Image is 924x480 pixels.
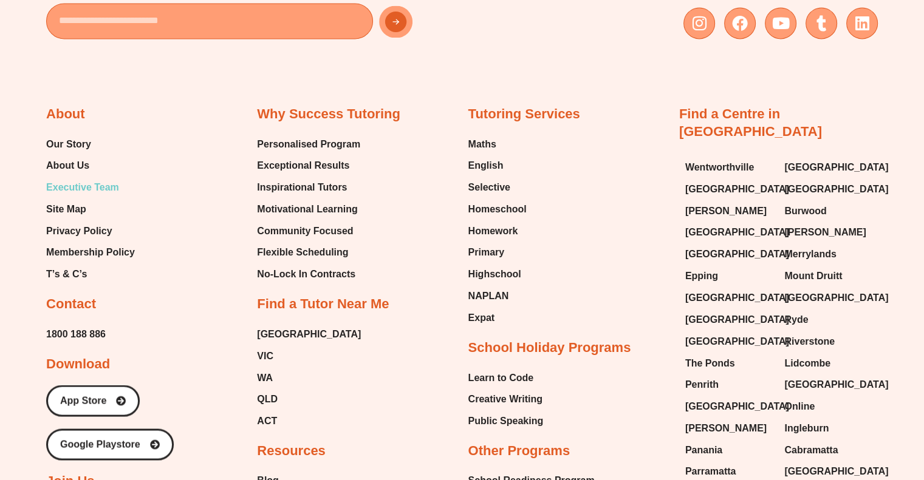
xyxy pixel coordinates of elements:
[257,222,353,240] span: Community Focused
[46,157,135,175] a: About Us
[46,243,135,262] span: Membership Policy
[784,289,872,307] a: [GEOGRAPHIC_DATA]
[468,265,521,283] span: Highschool
[468,200,527,218] a: Homeschool
[46,178,135,197] a: Executive Team
[784,289,888,307] span: [GEOGRAPHIC_DATA]
[60,396,106,405] span: App Store
[468,265,527,283] a: Highschool
[685,354,773,372] a: The Ponds
[685,354,735,372] span: The Ponds
[685,397,789,415] span: [GEOGRAPHIC_DATA]
[784,180,888,198] span: [GEOGRAPHIC_DATA]
[784,180,872,198] a: [GEOGRAPHIC_DATA]
[46,355,110,373] h2: Download
[784,245,836,263] span: Merrylands
[685,441,722,459] span: Panania
[46,200,135,218] a: Site Map
[685,267,773,285] a: Epping
[257,157,360,175] a: Exceptional Results
[257,325,361,343] a: [GEOGRAPHIC_DATA]
[257,243,348,262] span: Flexible Scheduling
[257,411,277,430] span: ACT
[257,157,349,175] span: Exceptional Results
[468,390,544,408] a: Creative Writing
[685,180,773,198] a: [GEOGRAPHIC_DATA]
[685,158,755,177] span: Wentworthville
[468,368,544,387] a: Learn to Code
[468,243,527,262] a: Primary
[784,310,808,328] span: Ryde
[46,200,86,218] span: Site Map
[685,462,773,480] a: Parramatta
[257,243,360,262] a: Flexible Scheduling
[468,390,542,408] span: Creative Writing
[784,223,872,242] a: [PERSON_NAME]
[468,442,570,459] h2: Other Programs
[468,411,544,430] a: Public Speaking
[685,158,773,177] a: Wentworthville
[722,343,924,480] iframe: Chat Widget
[257,390,278,408] span: QLD
[46,135,135,154] a: Our Story
[468,178,510,197] span: Selective
[784,223,866,242] span: [PERSON_NAME]
[46,296,96,313] h2: Contact
[46,3,456,45] form: New Form
[784,310,872,328] a: Ryde
[46,265,135,283] a: T’s & C’s
[468,308,495,326] span: Expat
[257,442,326,459] h2: Resources
[468,368,534,387] span: Learn to Code
[257,178,360,197] a: Inspirational Tutors
[257,346,361,365] a: VIC
[468,135,496,154] span: Maths
[685,375,719,393] span: Penrith
[685,289,773,307] a: [GEOGRAPHIC_DATA]
[784,202,872,220] a: Burwood
[257,411,361,430] a: ACT
[257,265,360,283] a: No-Lock In Contracts
[685,223,773,242] a: [GEOGRAPHIC_DATA]
[46,157,89,175] span: About Us
[685,180,789,198] span: [GEOGRAPHIC_DATA]
[257,346,273,365] span: VIC
[60,439,140,449] span: Google Playstore
[685,245,773,263] a: [GEOGRAPHIC_DATA]
[257,135,360,154] a: Personalised Program
[468,157,527,175] a: English
[46,385,140,416] a: App Store
[685,267,718,285] span: Epping
[257,265,355,283] span: No-Lock In Contracts
[685,332,789,350] span: [GEOGRAPHIC_DATA]
[468,178,527,197] a: Selective
[46,325,106,343] a: 1800 188 886
[784,158,872,177] a: [GEOGRAPHIC_DATA]
[46,222,112,240] span: Privacy Policy
[46,135,91,154] span: Our Story
[685,462,736,480] span: Parramatta
[257,178,347,197] span: Inspirational Tutors
[685,397,773,415] a: [GEOGRAPHIC_DATA]
[784,158,888,177] span: [GEOGRAPHIC_DATA]
[784,267,872,285] a: Mount Druitt
[784,332,835,350] span: Riverstone
[46,178,119,197] span: Executive Team
[257,296,389,313] h2: Find a Tutor Near Me
[46,222,135,240] a: Privacy Policy
[685,310,773,328] a: [GEOGRAPHIC_DATA]
[685,419,773,437] a: [PERSON_NAME]
[468,287,527,305] a: NAPLAN
[257,368,361,387] a: WA
[685,202,767,220] span: [PERSON_NAME]
[685,332,773,350] a: [GEOGRAPHIC_DATA]
[468,339,631,356] h2: School Holiday Programs
[679,106,822,139] a: Find a Centre in [GEOGRAPHIC_DATA]
[784,332,872,350] a: Riverstone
